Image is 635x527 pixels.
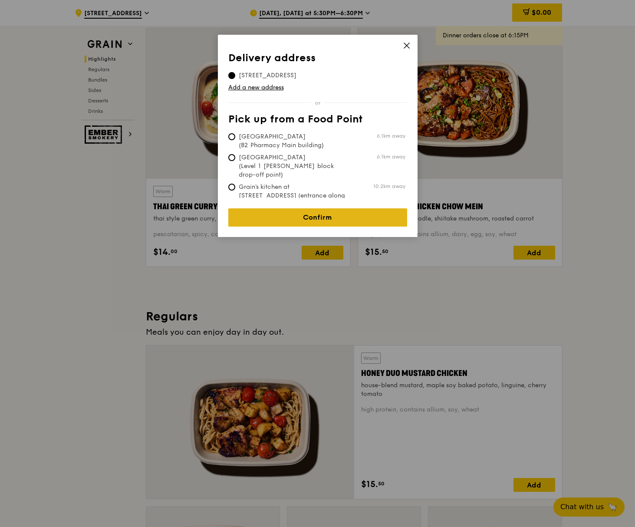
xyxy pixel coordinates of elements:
[228,133,235,140] input: [GEOGRAPHIC_DATA] (B2 Pharmacy Main building)6.1km away
[228,52,407,68] th: Delivery address
[377,153,405,160] span: 6.1km away
[228,153,358,179] span: [GEOGRAPHIC_DATA] (Level 1 [PERSON_NAME] block drop-off point)
[373,183,405,190] span: 10.2km away
[228,72,235,79] input: [STREET_ADDRESS]
[228,113,407,129] th: Pick up from a Food Point
[377,132,405,139] span: 6.1km away
[228,83,407,92] a: Add a new address
[228,184,235,191] input: Grain's kitchen at [STREET_ADDRESS] (entrance along [PERSON_NAME][GEOGRAPHIC_DATA])10.2km away
[228,71,307,80] span: [STREET_ADDRESS]
[228,208,407,227] a: Confirm
[228,132,358,150] span: [GEOGRAPHIC_DATA] (B2 Pharmacy Main building)
[228,154,235,161] input: [GEOGRAPHIC_DATA] (Level 1 [PERSON_NAME] block drop-off point)6.1km away
[228,183,358,217] span: Grain's kitchen at [STREET_ADDRESS] (entrance along [PERSON_NAME][GEOGRAPHIC_DATA])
